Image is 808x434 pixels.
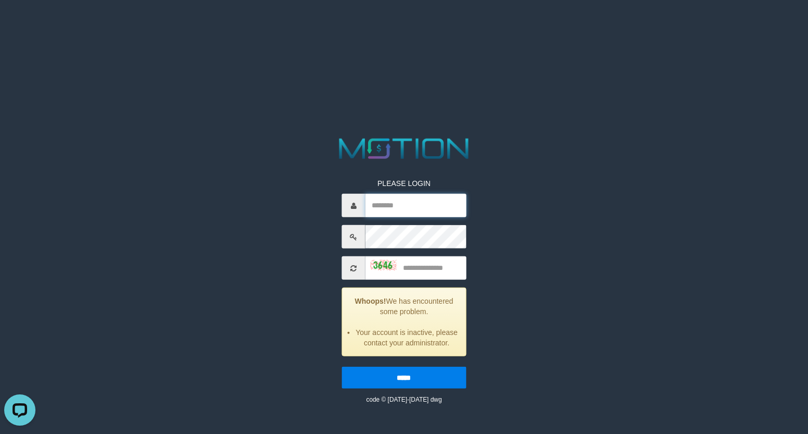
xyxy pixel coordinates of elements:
img: captcha [371,259,397,270]
button: Open LiveChat chat widget [4,4,35,35]
p: PLEASE LOGIN [342,178,466,189]
small: code © [DATE]-[DATE] dwg [366,396,442,403]
li: Your account is inactive, please contact your administrator. [356,327,458,348]
div: We has encountered some problem. [342,288,466,356]
img: MOTION_logo.png [333,135,474,163]
strong: Whoops! [355,297,386,305]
